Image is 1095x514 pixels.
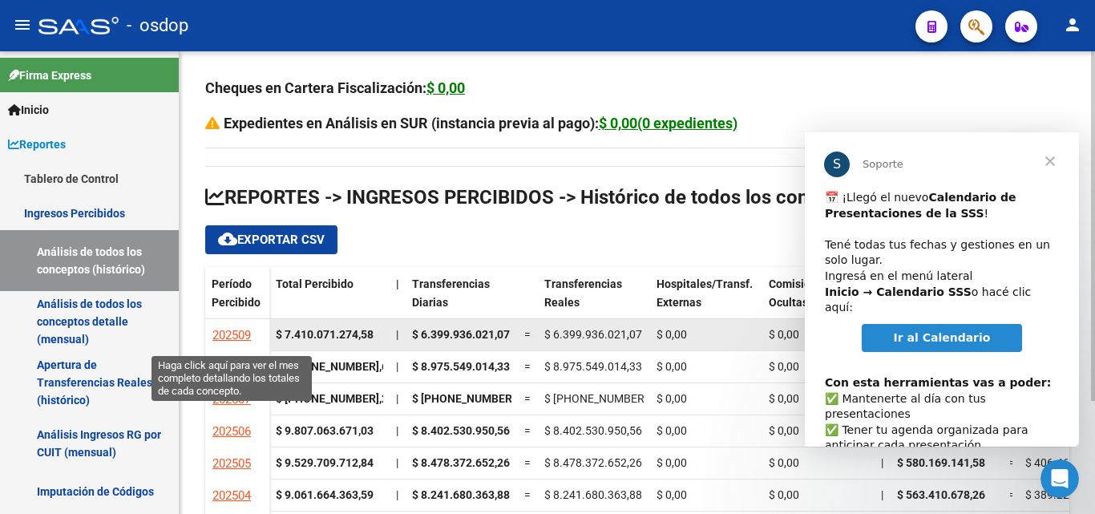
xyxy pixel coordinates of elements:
[212,328,251,342] span: 202509
[212,360,251,374] span: 202508
[412,328,510,341] span: $ 6.399.936.021,07
[212,456,251,471] span: 202505
[544,456,642,469] span: $ 8.478.372.652,26
[544,360,642,373] span: $ 8.975.549.014,33
[396,277,399,290] span: |
[212,277,261,309] span: Período Percibido
[13,15,32,34] mat-icon: menu
[897,456,985,469] span: $ 580.169.141,58
[412,424,510,437] span: $ 8.402.530.950,56
[8,67,91,84] span: Firma Express
[412,456,510,469] span: $ 8.478.372.652,26
[212,488,251,503] span: 202504
[412,488,510,501] span: $ 8.241.680.363,88
[205,79,465,96] strong: Cheques en Cartera Fiscalización:
[1009,488,1016,501] span: =
[769,360,799,373] span: $ 0,00
[762,267,875,334] datatable-header-cell: Comisiones Ocultas
[390,267,406,334] datatable-header-cell: |
[276,328,374,341] strong: $ 7.410.071.274,58
[524,392,531,405] span: =
[524,488,531,501] span: =
[224,115,737,132] strong: Expedientes en Análisis en SUR (instancia previa al pago):
[396,328,398,341] span: |
[524,424,531,437] span: =
[769,328,799,341] span: $ 0,00
[657,360,687,373] span: $ 0,00
[8,101,49,119] span: Inicio
[881,456,883,469] span: |
[544,424,642,437] span: $ 8.402.530.950,56
[657,456,687,469] span: $ 0,00
[650,267,762,334] datatable-header-cell: Hospitales/Transf. Externas
[212,392,251,407] span: 202507
[881,488,883,501] span: |
[276,392,394,405] strong: $ [PHONE_NUMBER],22
[406,267,518,334] datatable-header-cell: Transferencias Diarias
[396,424,398,437] span: |
[276,424,374,437] strong: $ 9.807.063.671,03
[218,233,325,247] span: Exportar CSV
[769,488,799,501] span: $ 0,00
[269,267,390,334] datatable-header-cell: Total Percibido
[276,456,374,469] strong: $ 9.529.709.712,84
[524,360,531,373] span: =
[524,456,531,469] span: =
[276,277,354,290] span: Total Percibido
[544,392,663,405] span: $ [PHONE_NUMBER],42
[205,225,337,254] button: Exportar CSV
[1063,15,1082,34] mat-icon: person
[769,277,829,309] span: Comisiones Ocultas
[657,277,753,309] span: Hospitales/Transf. Externas
[544,488,642,501] span: $ 8.241.680.363,88
[657,488,687,501] span: $ 0,00
[805,132,1079,447] iframe: Intercom live chat mensaje
[412,277,490,309] span: Transferencias Diarias
[8,136,66,153] span: Reportes
[412,360,510,373] span: $ 8.975.549.014,33
[20,244,246,257] b: Con esta herramientas vas a poder:
[769,424,799,437] span: $ 0,00
[1009,456,1016,469] span: =
[769,392,799,405] span: $ 0,00
[657,424,687,437] span: $ 0,00
[426,77,465,99] div: $ 0,00
[276,488,374,501] strong: $ 9.061.664.363,59
[276,360,394,373] strong: $ [PHONE_NUMBER],67
[897,488,985,501] span: $ 563.410.678,26
[524,328,531,341] span: =
[599,112,737,135] div: $ 0,00(0 expedientes)
[769,456,799,469] span: $ 0,00
[396,488,398,501] span: |
[396,392,398,405] span: |
[657,328,687,341] span: $ 0,00
[1040,459,1079,498] iframe: Intercom live chat
[412,392,531,405] span: $ [PHONE_NUMBER],42
[20,227,254,431] div: ​✅ Mantenerte al día con tus presentaciones ✅ Tener tu agenda organizada para anticipar cada pres...
[218,229,237,249] mat-icon: cloud_download
[396,456,398,469] span: |
[212,424,251,439] span: 202506
[396,360,398,373] span: |
[544,277,622,309] span: Transferencias Reales
[544,328,642,341] span: $ 6.399.936.021,07
[205,186,867,208] span: REPORTES -> INGRESOS PERCIBIDOS -> Histórico de todos los conceptos
[657,392,687,405] span: $ 0,00
[127,8,188,43] span: - osdop
[538,267,650,334] datatable-header-cell: Transferencias Reales
[205,267,269,334] datatable-header-cell: Período Percibido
